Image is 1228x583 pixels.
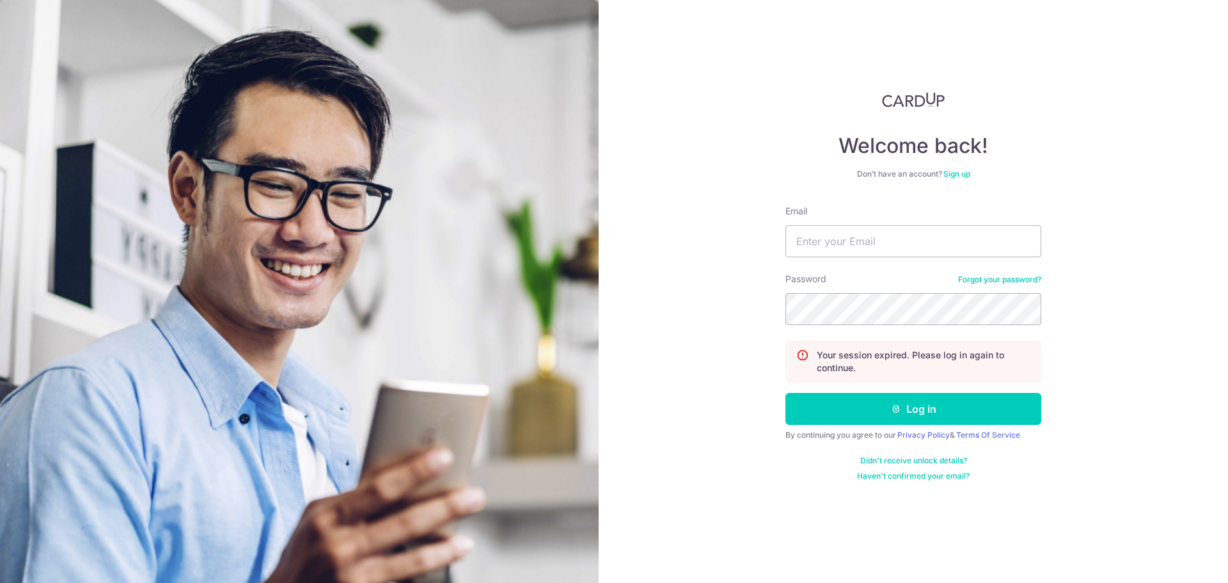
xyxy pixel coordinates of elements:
a: Haven't confirmed your email? [857,471,970,481]
a: Sign up [943,169,970,179]
h4: Welcome back! [785,133,1041,159]
button: Log in [785,393,1041,425]
div: Don’t have an account? [785,169,1041,179]
a: Didn't receive unlock details? [860,456,967,466]
img: CardUp Logo [882,92,945,108]
div: By continuing you agree to our & [785,430,1041,440]
label: Password [785,273,826,285]
p: Your session expired. Please log in again to continue. [817,349,1030,374]
a: Forgot your password? [958,275,1041,285]
label: Email [785,205,807,218]
a: Privacy Policy [897,430,950,440]
a: Terms Of Service [956,430,1020,440]
input: Enter your Email [785,225,1041,257]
